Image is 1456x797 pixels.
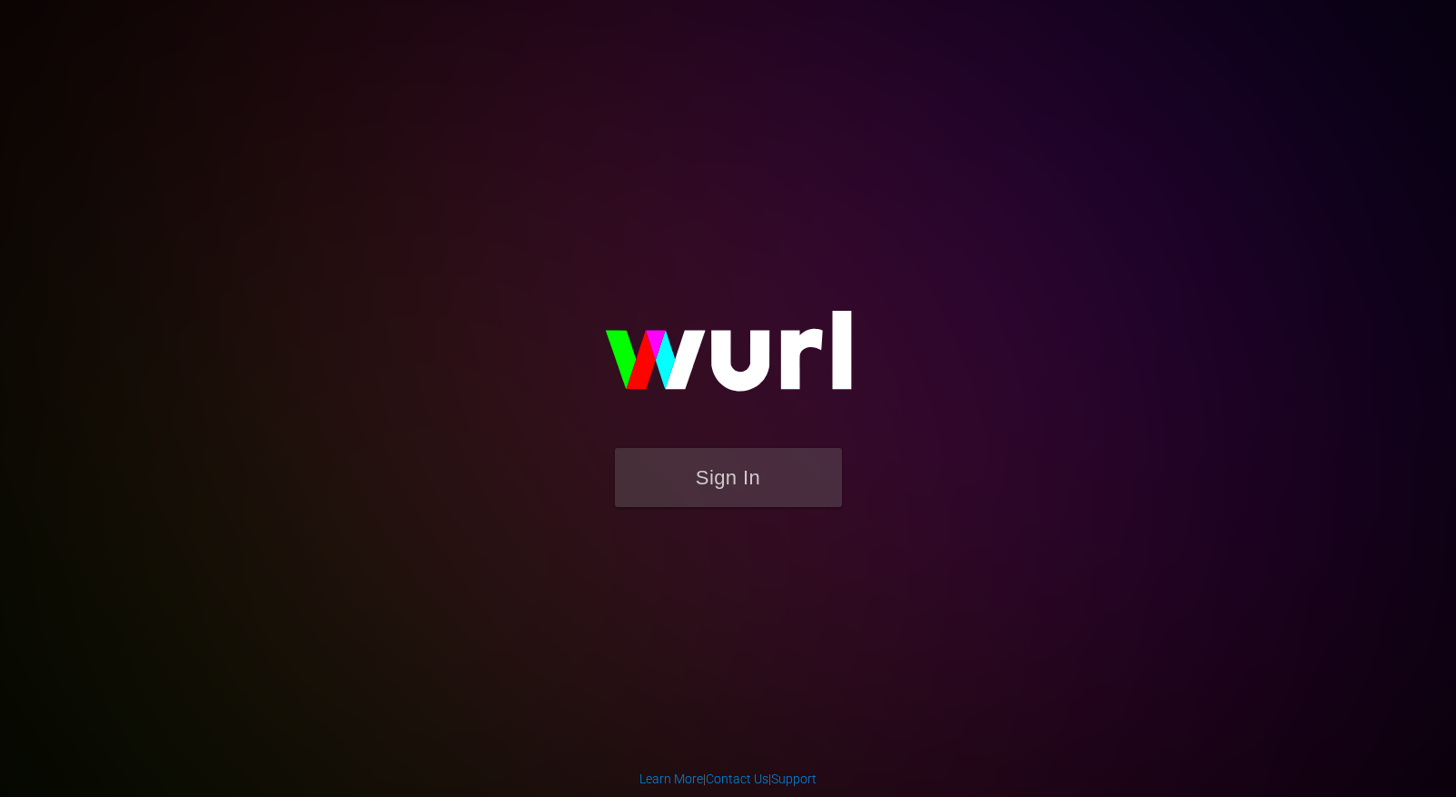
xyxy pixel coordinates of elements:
[615,448,842,507] button: Sign In
[706,772,768,786] a: Contact Us
[771,772,817,786] a: Support
[547,272,910,448] img: wurl-logo-on-black-223613ac3d8ba8fe6dc639794a292ebdb59501304c7dfd60c99c58986ef67473.svg
[639,772,703,786] a: Learn More
[639,770,817,788] div: | |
